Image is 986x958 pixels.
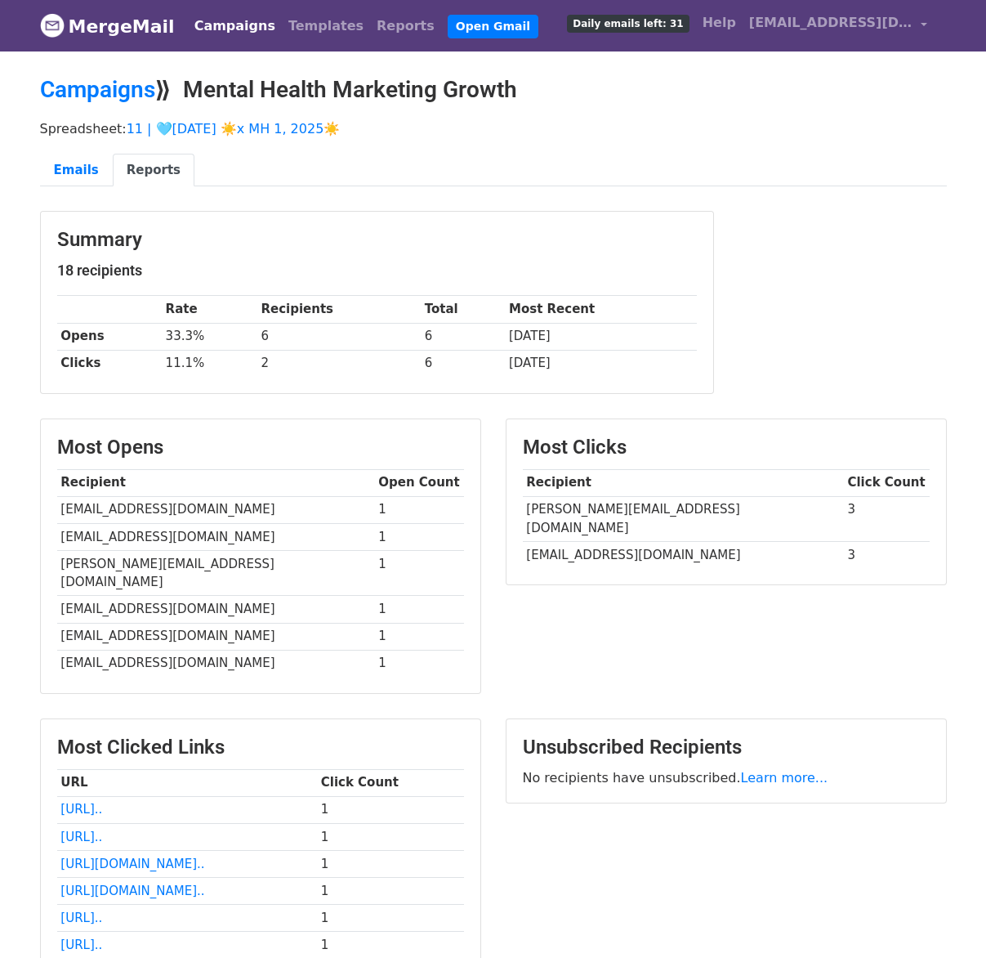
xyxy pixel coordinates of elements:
th: Recipients [257,296,421,323]
h3: Most Clicked Links [57,736,464,759]
td: [PERSON_NAME][EMAIL_ADDRESS][DOMAIN_NAME] [523,496,844,542]
td: 1 [317,796,464,823]
td: 1 [375,523,464,550]
th: Clicks [57,350,162,377]
td: 3 [844,496,930,542]
iframe: Chat Widget [904,880,986,958]
a: [EMAIL_ADDRESS][DOMAIN_NAME] [743,7,934,45]
th: Rate [162,296,257,323]
td: 3 [844,542,930,569]
a: Emails [40,154,113,187]
p: No recipients have unsubscribed. [523,769,930,786]
h2: ⟫ Mental Health Marketing Growth [40,76,947,104]
th: URL [57,769,317,796]
a: Templates [282,10,370,43]
td: [DATE] [505,323,696,350]
h3: Most Clicks [523,436,930,459]
a: Daily emails left: 31 [560,7,695,39]
a: [URL].. [60,802,102,817]
th: Total [421,296,505,323]
td: 1 [375,623,464,650]
td: 1 [317,904,464,931]
td: [EMAIL_ADDRESS][DOMAIN_NAME] [57,523,375,550]
a: [URL].. [60,911,102,925]
a: Help [696,7,743,39]
td: 11.1% [162,350,257,377]
a: Learn more... [741,770,828,786]
span: [EMAIL_ADDRESS][DOMAIN_NAME] [749,13,912,33]
p: Spreadsheet: [40,120,947,137]
td: 33.3% [162,323,257,350]
a: [URL][DOMAIN_NAME].. [60,857,204,871]
h3: Unsubscribed Recipients [523,736,930,759]
td: 6 [421,350,505,377]
td: [DATE] [505,350,696,377]
td: 6 [257,323,421,350]
th: Click Count [317,769,464,796]
img: MergeMail logo [40,13,65,38]
a: MergeMail [40,9,175,43]
th: Opens [57,323,162,350]
th: Most Recent [505,296,696,323]
td: [EMAIL_ADDRESS][DOMAIN_NAME] [57,623,375,650]
span: Daily emails left: 31 [567,15,689,33]
td: 1 [375,496,464,523]
td: 6 [421,323,505,350]
th: Recipient [57,469,375,496]
a: Reports [370,10,441,43]
th: Click Count [844,469,930,496]
td: 2 [257,350,421,377]
h3: Most Opens [57,436,464,459]
a: Campaigns [188,10,282,43]
td: 1 [375,650,464,677]
a: [URL][DOMAIN_NAME].. [60,884,204,898]
td: [EMAIL_ADDRESS][DOMAIN_NAME] [523,542,844,569]
h5: 18 recipients [57,262,697,280]
td: 1 [317,850,464,877]
a: [URL].. [60,938,102,952]
td: 1 [317,823,464,850]
td: 1 [317,877,464,904]
td: [EMAIL_ADDRESS][DOMAIN_NAME] [57,496,375,523]
td: 1 [375,550,464,596]
th: Open Count [375,469,464,496]
td: [EMAIL_ADDRESS][DOMAIN_NAME] [57,596,375,623]
th: Recipient [523,469,844,496]
td: [PERSON_NAME][EMAIL_ADDRESS][DOMAIN_NAME] [57,550,375,596]
h3: Summary [57,228,697,252]
td: 1 [375,596,464,623]
a: Campaigns [40,76,155,103]
td: [EMAIL_ADDRESS][DOMAIN_NAME] [57,650,375,677]
a: Open Gmail [448,15,538,38]
a: Reports [113,154,194,187]
a: 11 | 🩵[DATE] ☀️x MH 1, 2025☀️ [127,121,341,137]
a: [URL].. [60,830,102,844]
